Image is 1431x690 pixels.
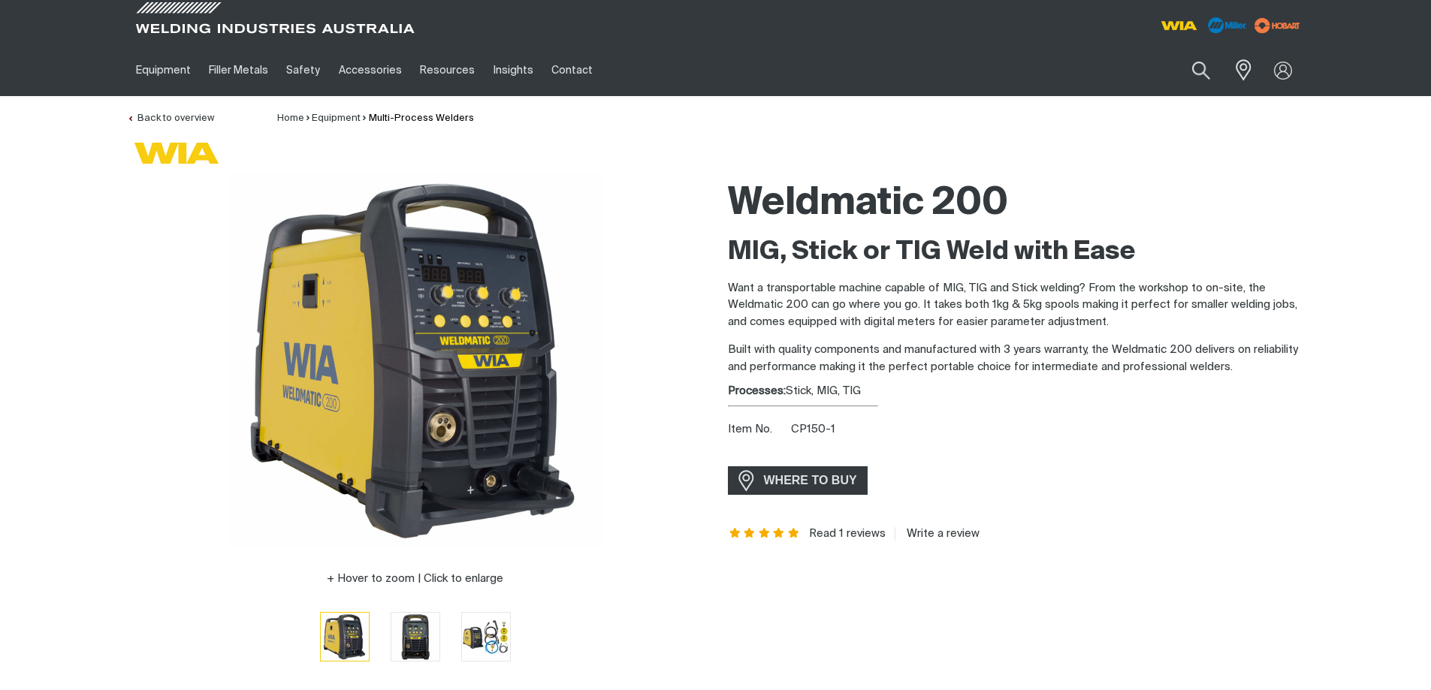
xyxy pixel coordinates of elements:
a: Read 1 reviews [809,527,886,541]
a: Contact [542,44,602,96]
h2: MIG, Stick or TIG Weld with Ease [728,236,1305,269]
span: Item No. [728,421,789,438]
a: Multi-Process Welders [369,113,474,123]
a: Equipment [312,113,361,123]
div: Stick, MIG, TIG [728,383,1305,400]
span: WHERE TO BUY [754,469,867,493]
img: Weldmatic 200 [391,613,439,661]
button: Search products [1176,53,1227,88]
strong: Processes: [728,385,786,396]
a: Insights [484,44,542,96]
img: Weldmatic 200 [228,172,603,547]
span: CP150-1 [791,423,835,435]
button: Go to slide 1 [320,612,370,661]
button: Hover to zoom | Click to enlarge [318,570,512,588]
p: Built with quality components and manufactured with 3 years warranty, the Weldmatic 200 delivers ... [728,342,1305,375]
img: Weldmatic 200 [321,613,369,661]
img: miller [1250,14,1305,37]
h1: Weldmatic 200 [728,179,1305,228]
a: Resources [411,44,484,96]
a: Accessories [330,44,411,96]
a: Safety [277,44,329,96]
a: Filler Metals [200,44,277,96]
p: Want a transportable machine capable of MIG, TIG and Stick welding? From the workshop to on-site,... [728,280,1305,331]
button: Go to slide 3 [461,612,511,661]
a: WHERE TO BUY [728,466,868,494]
a: Equipment [127,44,200,96]
span: Rating: 5 [728,529,802,539]
a: Home [277,113,304,123]
input: Product name or item number... [1156,53,1226,88]
nav: Breadcrumb [277,111,474,126]
a: Write a review [895,527,980,541]
a: Back to overview of Multi-Process Welders [127,113,214,123]
img: Weldmatic 200 [462,613,510,660]
nav: Main [127,44,1010,96]
button: Go to slide 2 [391,612,440,661]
